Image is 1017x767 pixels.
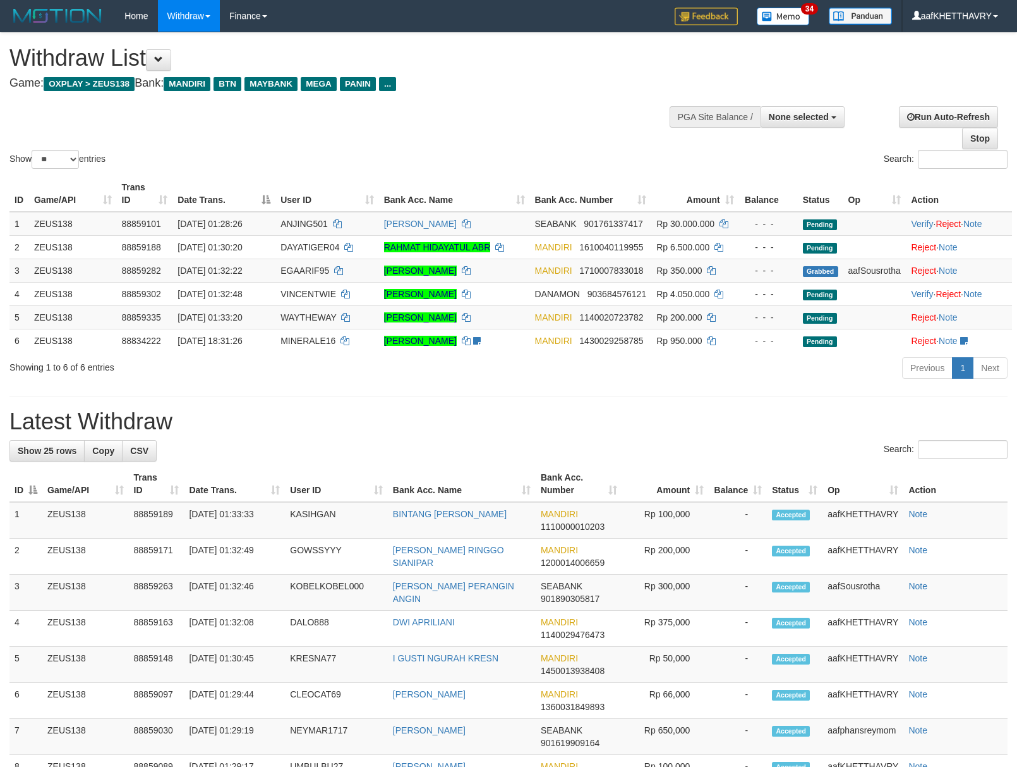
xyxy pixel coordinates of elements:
[92,446,114,456] span: Copy
[384,219,457,229] a: [PERSON_NAME]
[42,719,129,755] td: ZEUS138
[739,176,798,212] th: Balance
[384,289,457,299] a: [PERSON_NAME]
[911,242,936,252] a: Reject
[535,266,572,276] span: MANDIRI
[541,581,582,591] span: SEABANK
[829,8,892,25] img: panduan.png
[541,509,578,519] span: MANDIRI
[670,106,761,128] div: PGA Site Balance /
[9,440,85,462] a: Show 25 rows
[42,502,129,539] td: ZEUS138
[535,219,577,229] span: SEABANK
[214,77,241,91] span: BTN
[675,8,738,25] img: Feedback.jpg
[906,176,1012,212] th: Action
[9,150,105,169] label: Show entries
[822,719,903,755] td: aafphansreymom
[388,466,536,502] th: Bank Acc. Name: activate to sort column ascending
[908,509,927,519] a: Note
[9,329,29,352] td: 6
[285,539,388,575] td: GOWSSYYY
[767,466,822,502] th: Status: activate to sort column ascending
[117,176,173,212] th: Trans ID: activate to sort column ascending
[656,312,702,322] span: Rp 200.000
[803,219,837,230] span: Pending
[42,647,129,683] td: ZEUS138
[744,334,793,347] div: - - -
[911,336,936,346] a: Reject
[651,176,739,212] th: Amount: activate to sort column ascending
[622,683,709,719] td: Rp 66,000
[709,466,767,502] th: Balance: activate to sort column ascending
[908,581,927,591] a: Note
[906,259,1012,282] td: ·
[908,725,927,735] a: Note
[178,312,242,322] span: [DATE] 01:33:20
[757,8,810,25] img: Button%20Memo.svg
[9,409,1008,434] h1: Latest Withdraw
[761,106,845,128] button: None selected
[285,683,388,719] td: CLEOCAT69
[9,502,42,539] td: 1
[656,289,709,299] span: Rp 4.050.000
[29,305,117,329] td: ZEUS138
[822,683,903,719] td: aafKHETTHAVRY
[393,689,466,699] a: [PERSON_NAME]
[393,653,498,663] a: I GUSTI NGURAH KRESN
[952,357,973,379] a: 1
[285,719,388,755] td: NEYMAR1717
[622,575,709,611] td: Rp 300,000
[769,112,829,122] span: None selected
[184,466,285,502] th: Date Trans.: activate to sort column ascending
[244,77,298,91] span: MAYBANK
[122,336,161,346] span: 88834222
[822,647,903,683] td: aafKHETTHAVRY
[129,466,184,502] th: Trans ID: activate to sort column ascending
[280,219,328,229] span: ANJING501
[42,575,129,611] td: ZEUS138
[178,266,242,276] span: [DATE] 01:32:22
[906,329,1012,352] td: ·
[656,266,702,276] span: Rp 350.000
[911,312,936,322] a: Reject
[973,357,1008,379] a: Next
[393,725,466,735] a: [PERSON_NAME]
[803,290,837,300] span: Pending
[822,575,903,611] td: aafSousrotha
[541,630,605,640] span: Copy 1140029476473 to clipboard
[285,611,388,647] td: DALO888
[172,176,275,212] th: Date Trans.: activate to sort column descending
[541,653,578,663] span: MANDIRI
[129,502,184,539] td: 88859189
[541,558,605,568] span: Copy 1200014006659 to clipboard
[122,242,161,252] span: 88859188
[622,647,709,683] td: Rp 50,000
[29,235,117,259] td: ZEUS138
[379,77,396,91] span: ...
[709,502,767,539] td: -
[884,440,1008,459] label: Search:
[29,176,117,212] th: Game/API: activate to sort column ascending
[275,176,379,212] th: User ID: activate to sort column ascending
[340,77,376,91] span: PANIN
[130,446,148,456] span: CSV
[535,336,572,346] span: MANDIRI
[541,702,605,712] span: Copy 1360031849893 to clipboard
[285,466,388,502] th: User ID: activate to sort column ascending
[280,242,339,252] span: DAYATIGER04
[184,683,285,719] td: [DATE] 01:29:44
[939,336,958,346] a: Note
[129,611,184,647] td: 88859163
[535,242,572,252] span: MANDIRI
[184,647,285,683] td: [DATE] 01:30:45
[918,440,1008,459] input: Search:
[822,466,903,502] th: Op: activate to sort column ascending
[744,241,793,254] div: - - -
[184,539,285,575] td: [DATE] 01:32:49
[536,466,622,502] th: Bank Acc. Number: activate to sort column ascending
[709,611,767,647] td: -
[9,466,42,502] th: ID: activate to sort column descending
[42,539,129,575] td: ZEUS138
[9,235,29,259] td: 2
